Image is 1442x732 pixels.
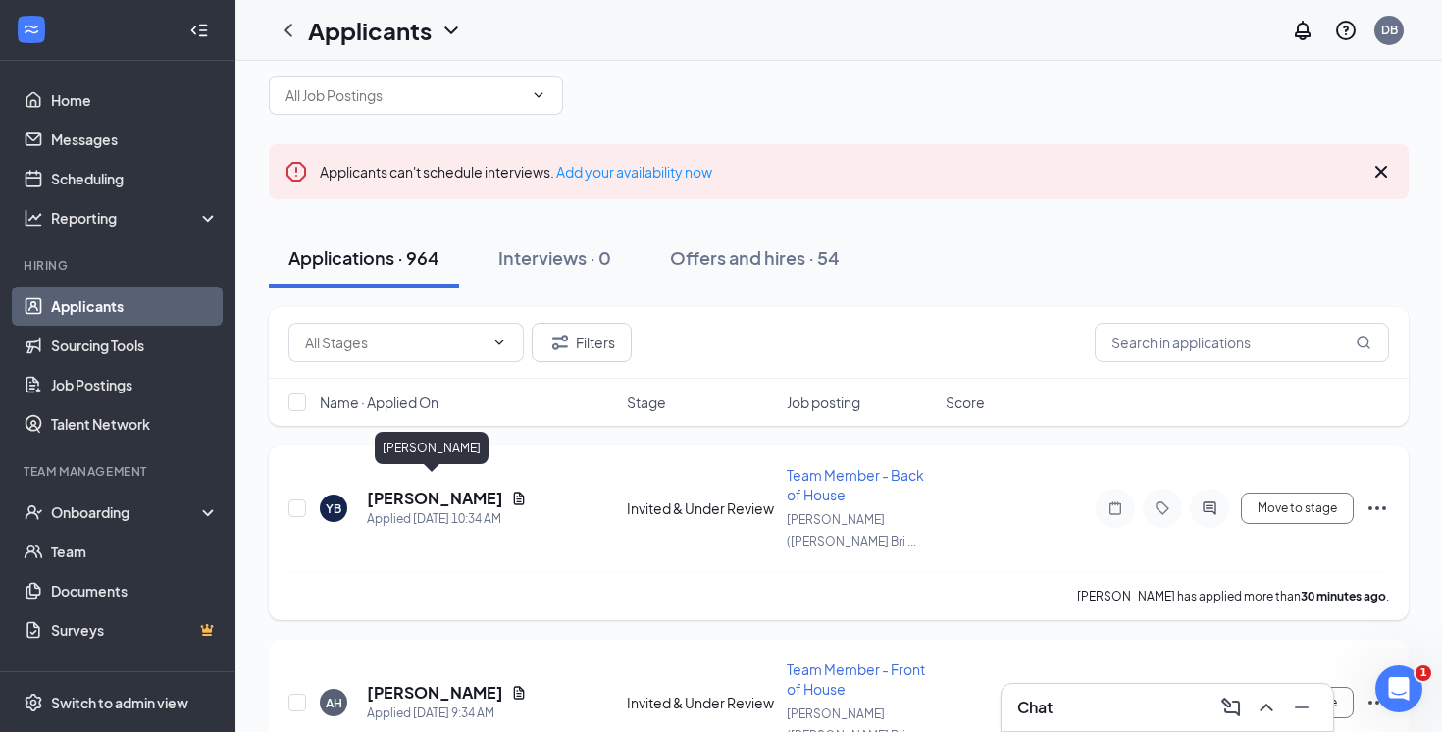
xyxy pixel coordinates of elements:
[51,287,219,326] a: Applicants
[320,392,438,412] span: Name · Applied On
[670,245,840,270] div: Offers and hires · 54
[1219,696,1243,719] svg: ComposeMessage
[787,466,924,503] span: Team Member - Back of House
[284,160,308,183] svg: Error
[189,21,209,40] svg: Collapse
[24,502,43,522] svg: UserCheck
[1198,500,1221,516] svg: ActiveChat
[51,159,219,198] a: Scheduling
[1365,691,1389,714] svg: Ellipses
[556,163,712,181] a: Add your availability now
[627,693,775,712] div: Invited & Under Review
[1077,588,1389,604] p: [PERSON_NAME] has applied more than .
[787,660,925,698] span: Team Member - Front of House
[277,19,300,42] svg: ChevronLeft
[51,326,219,365] a: Sourcing Tools
[51,571,219,610] a: Documents
[51,208,220,228] div: Reporting
[1369,160,1393,183] svg: Cross
[51,120,219,159] a: Messages
[1095,323,1389,362] input: Search in applications
[1334,19,1358,42] svg: QuestionInfo
[288,245,439,270] div: Applications · 964
[367,682,503,704] h5: [PERSON_NAME]
[51,502,202,522] div: Onboarding
[548,331,572,354] svg: Filter
[51,693,188,712] div: Switch to admin view
[1381,22,1398,38] div: DB
[1291,19,1314,42] svg: Notifications
[367,704,527,723] div: Applied [DATE] 9:34 AM
[24,693,43,712] svg: Settings
[24,257,215,274] div: Hiring
[51,610,219,650] a: SurveysCrown
[24,463,215,480] div: Team Management
[627,498,775,518] div: Invited & Under Review
[511,491,527,506] svg: Document
[627,392,666,412] span: Stage
[308,14,432,47] h1: Applicants
[511,685,527,701] svg: Document
[787,512,916,549] span: [PERSON_NAME] ([PERSON_NAME] Bri ...
[326,695,342,711] div: AH
[367,509,527,529] div: Applied [DATE] 10:34 AM
[1151,500,1174,516] svg: Tag
[491,335,507,350] svg: ChevronDown
[22,20,41,39] svg: WorkstreamLogo
[1290,696,1313,719] svg: Minimize
[320,163,712,181] span: Applicants can't schedule interviews.
[1255,696,1278,719] svg: ChevronUp
[1356,335,1371,350] svg: MagnifyingGlass
[326,500,341,517] div: YB
[1017,697,1053,718] h3: Chat
[1365,497,1389,520] svg: Ellipses
[285,84,523,106] input: All Job Postings
[1241,493,1354,524] button: Move to stage
[24,208,43,228] svg: Analysis
[498,245,611,270] div: Interviews · 0
[946,392,985,412] span: Score
[1286,692,1317,723] button: Minimize
[1416,665,1431,681] span: 1
[51,404,219,444] a: Talent Network
[531,87,546,103] svg: ChevronDown
[375,432,489,464] div: [PERSON_NAME]
[1215,692,1247,723] button: ComposeMessage
[305,332,484,353] input: All Stages
[51,80,219,120] a: Home
[1375,665,1422,712] iframe: Intercom live chat
[51,365,219,404] a: Job Postings
[51,532,219,571] a: Team
[1104,500,1127,516] svg: Note
[532,323,632,362] button: Filter Filters
[1301,589,1386,603] b: 30 minutes ago
[439,19,463,42] svg: ChevronDown
[367,488,503,509] h5: [PERSON_NAME]
[787,392,860,412] span: Job posting
[1251,692,1282,723] button: ChevronUp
